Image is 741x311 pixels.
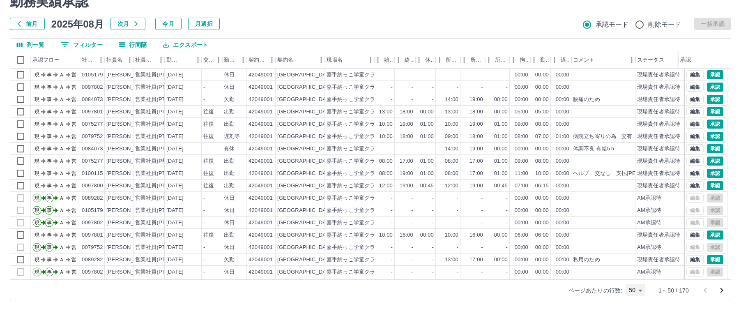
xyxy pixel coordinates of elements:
div: 遅刻等 [561,51,570,69]
button: メニュー [266,54,278,66]
div: 嘉手納っこ学童クラブ ハイビスカス [327,145,419,153]
text: 営 [71,72,76,78]
button: ソート [180,54,192,66]
button: 編集 [686,83,704,92]
div: 42049001 [249,170,273,177]
div: 00:00 [494,108,508,116]
div: 承認フロー [31,51,80,69]
div: 現場名 [327,51,343,69]
div: - [432,96,434,104]
span: 承認モード [596,20,629,30]
button: 月選択 [188,18,220,30]
div: [PERSON_NAME] [106,108,151,116]
div: 契約名 [277,51,293,69]
div: 01:00 [494,157,508,165]
div: [DATE] [166,96,184,104]
div: 18:00 [400,133,413,141]
div: 交通費 [202,51,222,69]
button: 承認 [707,107,723,116]
div: 嘉手納っこ学童クラブ ハイビスカス [327,157,419,165]
div: 01:00 [420,170,434,177]
button: 編集 [686,169,704,178]
button: 編集 [686,70,704,79]
div: - [506,83,508,91]
div: 10:00 [535,170,549,177]
text: 現 [35,97,39,102]
div: 営業社員(PT契約) [135,96,178,104]
div: 05:00 [515,108,528,116]
div: 往復 [203,170,214,177]
div: 社員区分 [135,51,155,69]
div: 勤務日 [165,51,202,69]
div: 休日 [224,83,235,91]
div: - [391,83,393,91]
button: メニュー [192,54,204,66]
text: Ａ [59,158,64,164]
div: 08:00 [515,133,528,141]
div: [PERSON_NAME] [106,157,151,165]
button: エクスポート [156,39,215,51]
div: 現場責任者承認待 [637,120,680,128]
div: 出勤 [224,157,235,165]
button: 編集 [686,107,704,116]
div: 終業 [405,51,414,69]
div: [GEOGRAPHIC_DATA] [277,120,334,128]
button: 編集 [686,132,704,141]
div: 現場責任者承認待 [637,133,680,141]
div: 42049001 [249,145,273,153]
div: 病院立ち寄りの為 交有 支払票有 [573,133,659,141]
div: 0084073 [82,145,103,153]
div: 欠勤 [224,96,235,104]
span: 削除モード [648,20,681,30]
div: 営業社員(PT契約) [135,108,178,116]
div: 現場責任者承認待 [637,145,680,153]
div: [GEOGRAPHIC_DATA] [277,170,334,177]
div: ステータス [637,51,664,69]
div: 契約コード [249,51,266,69]
div: 0079752 [82,133,103,141]
div: 19:00 [469,120,483,128]
button: メニュー [675,54,687,66]
div: 現場責任者承認待 [637,83,680,91]
div: [GEOGRAPHIC_DATA] [277,71,334,79]
text: 現 [35,134,39,139]
button: メニュー [155,54,167,66]
div: - [203,71,205,79]
div: 42049001 [249,83,273,91]
text: Ａ [59,72,64,78]
div: 現場責任者承認待 [637,157,680,165]
button: 承認 [707,255,723,264]
button: 列選択 [10,39,51,51]
div: 00:00 [556,83,569,91]
div: 有休 [224,145,235,153]
div: 0105179 [82,71,103,79]
div: 00:00 [494,96,508,104]
text: 現 [35,121,39,127]
text: Ａ [59,109,64,115]
div: 01:00 [420,133,434,141]
button: 承認 [707,83,723,92]
div: 00:00 [535,83,549,91]
text: 事 [47,72,52,78]
div: 社員名 [106,51,122,69]
div: [GEOGRAPHIC_DATA] [277,96,334,104]
div: 01:00 [420,120,434,128]
div: 所定終業 [470,51,483,69]
div: 08:00 [445,170,458,177]
div: 0097801 [82,108,103,116]
text: 現 [35,146,39,152]
div: [DATE] [166,145,184,153]
div: 00:00 [515,145,528,153]
div: - [203,83,205,91]
div: 出勤 [224,108,235,116]
text: Ａ [59,84,64,90]
div: 現場責任者承認待 [637,108,680,116]
div: ステータス [635,51,685,69]
div: - [412,145,413,153]
button: メニュー [212,54,225,66]
div: - [506,71,508,79]
div: - [203,145,205,153]
div: [GEOGRAPHIC_DATA] [277,108,334,116]
div: - [432,71,434,79]
div: 交通費 [203,51,212,69]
